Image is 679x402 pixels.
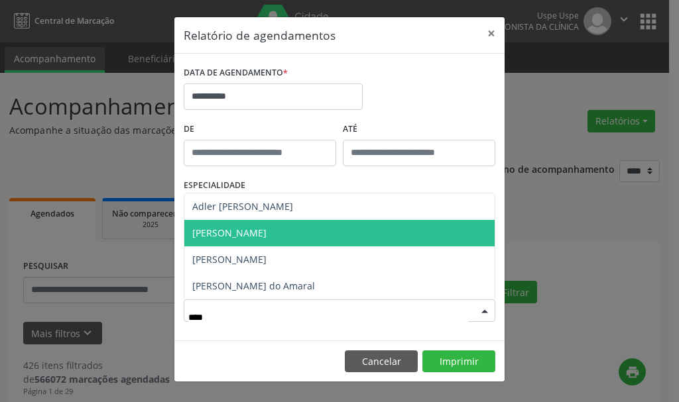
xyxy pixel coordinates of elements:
span: [PERSON_NAME] [192,226,267,239]
button: Imprimir [422,350,495,373]
label: DATA DE AGENDAMENTO [184,63,288,83]
label: De [184,119,336,140]
span: [PERSON_NAME] do Amaral [192,279,315,292]
span: [PERSON_NAME] [192,253,267,266]
button: Cancelar [345,350,418,373]
label: ATÉ [343,119,495,140]
h5: Relatório de agendamentos [184,26,336,44]
button: Close [478,17,505,50]
label: ESPECIALIDADE [184,176,245,196]
span: Adler [PERSON_NAME] [192,200,293,213]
